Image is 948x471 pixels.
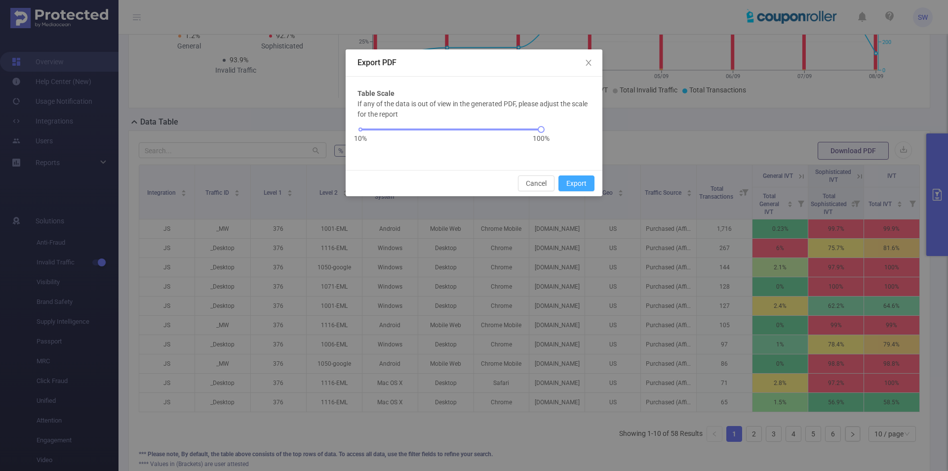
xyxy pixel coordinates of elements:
[575,49,602,77] button: Close
[533,133,550,144] span: 100%
[357,99,591,120] p: If any of the data is out of view in the generated PDF, please adjust the scale for the report
[357,88,395,99] b: Table Scale
[585,59,592,67] i: icon: close
[357,57,591,68] div: Export PDF
[558,175,594,191] button: Export
[518,175,554,191] button: Cancel
[354,133,367,144] span: 10%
